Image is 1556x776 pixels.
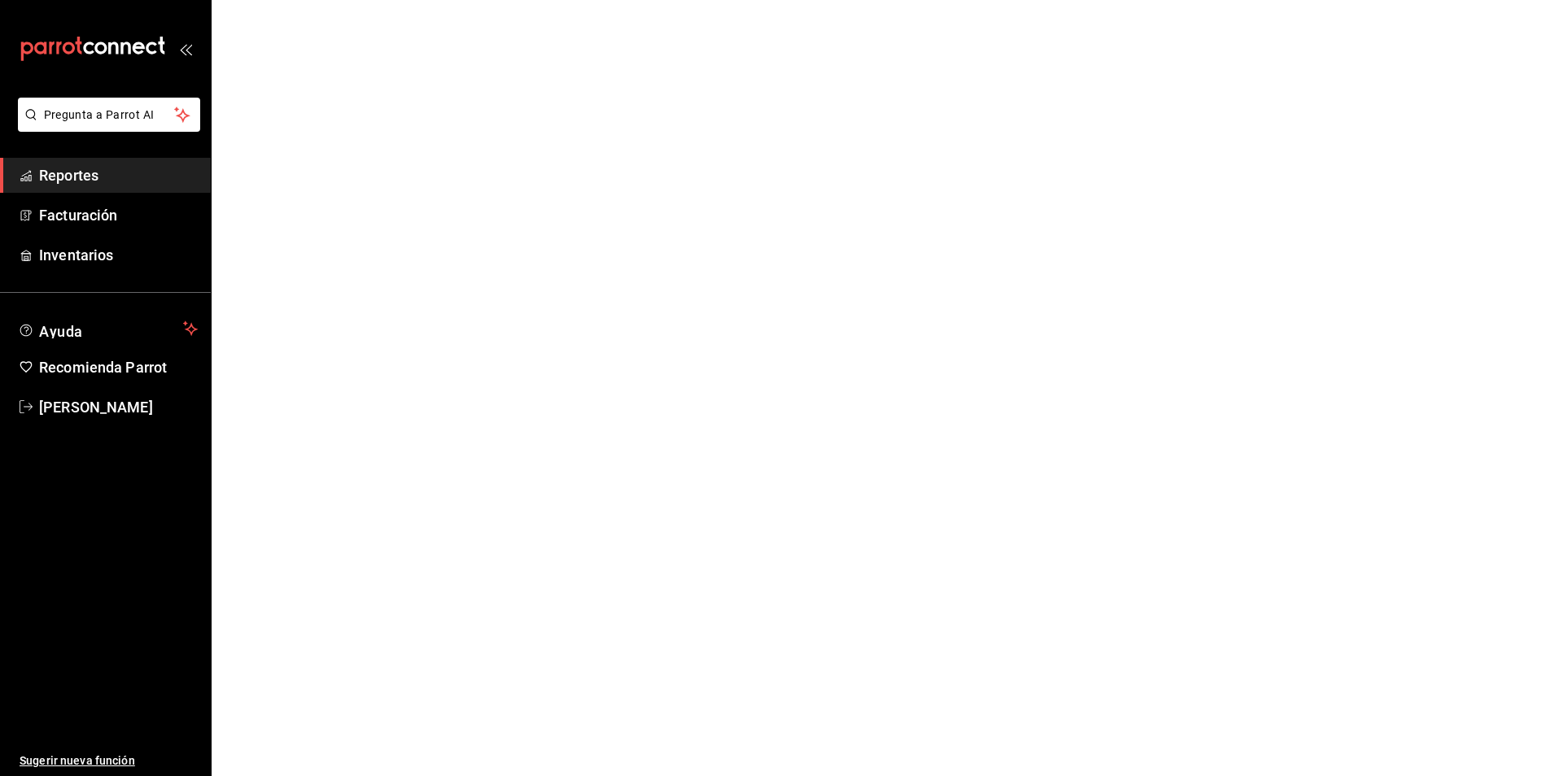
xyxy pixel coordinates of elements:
[179,42,192,55] button: open_drawer_menu
[18,98,200,132] button: Pregunta a Parrot AI
[44,107,175,124] span: Pregunta a Parrot AI
[11,118,200,135] a: Pregunta a Parrot AI
[39,396,198,418] span: [PERSON_NAME]
[39,356,198,378] span: Recomienda Parrot
[39,319,177,338] span: Ayuda
[39,164,198,186] span: Reportes
[39,204,198,226] span: Facturación
[39,244,198,266] span: Inventarios
[20,752,198,769] span: Sugerir nueva función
